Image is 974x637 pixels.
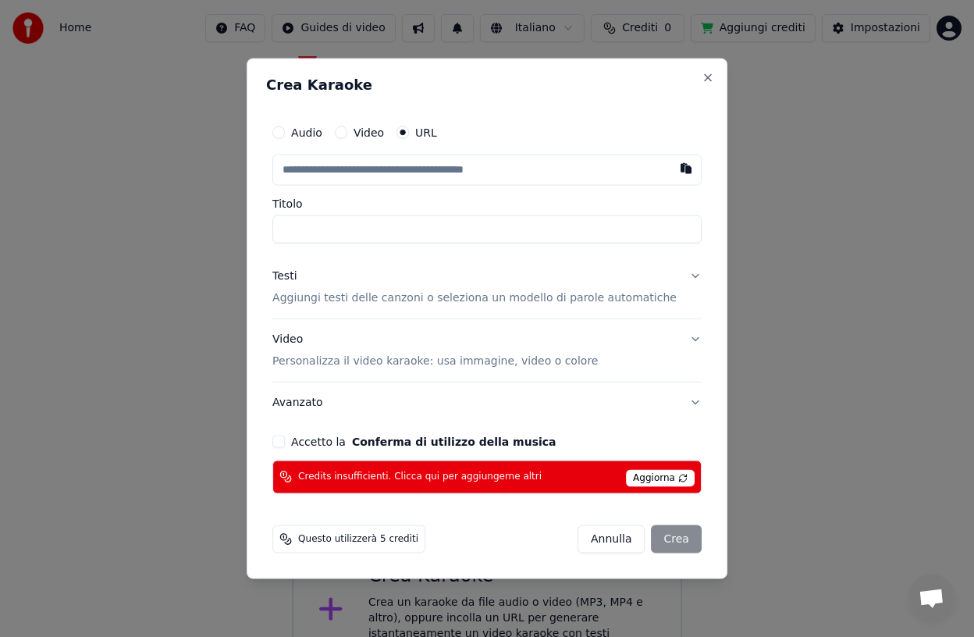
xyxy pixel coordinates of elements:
p: Aggiungi testi delle canzoni o seleziona un modello di parole automatiche [272,290,677,306]
h2: Crea Karaoke [266,78,708,92]
button: Annulla [578,525,645,553]
span: Credits insufficienti. Clicca qui per aggiungerne altri [298,471,542,483]
label: Titolo [272,198,702,209]
label: URL [415,127,437,138]
button: Avanzato [272,382,702,422]
label: Video [354,127,384,138]
p: Personalizza il video karaoke: usa immagine, video o colore [272,354,598,369]
span: Questo utilizzerà 5 crediti [298,532,418,545]
label: Audio [291,127,322,138]
div: Testi [272,269,297,284]
button: Accetto la [352,436,556,447]
label: Accetto la [291,436,556,447]
button: VideoPersonalizza il video karaoke: usa immagine, video o colore [272,319,702,382]
span: Aggiorna [626,469,695,486]
button: TestiAggiungi testi delle canzoni o seleziona un modello di parole automatiche [272,256,702,318]
div: Video [272,332,598,369]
